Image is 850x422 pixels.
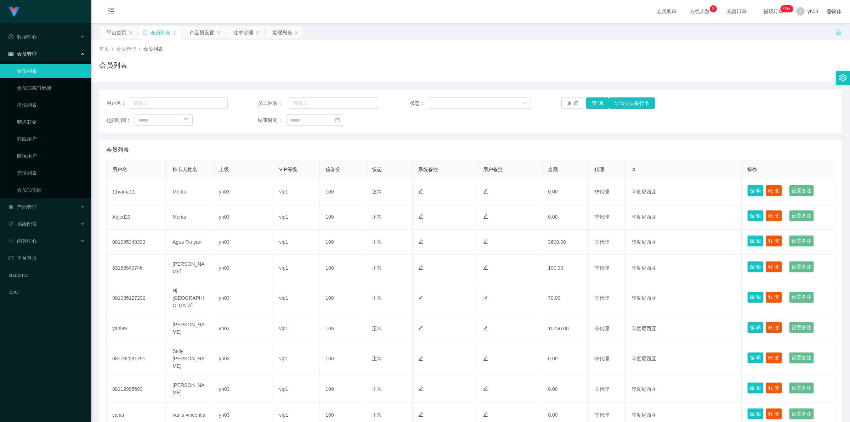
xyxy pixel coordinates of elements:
i: 图标: edit [483,265,488,270]
td: 印度尼西亚 [626,179,742,204]
td: Merita [167,179,213,204]
button: 设置备注 [789,292,814,303]
span: 非代理 [594,326,609,331]
td: yn03 [213,376,273,403]
h1: 会员列表 [99,60,127,71]
a: 会员加减打码量 [17,81,85,95]
button: 编 辑 [747,382,764,394]
i: 图标: edit [483,356,488,361]
span: 提现订单 [760,9,787,14]
i: 图标: edit [418,356,423,361]
span: 正常 [372,412,382,418]
i: 图标: edit [483,189,488,194]
td: 印度尼西亚 [626,204,742,230]
p: 3 [712,5,714,12]
span: 员工姓名： [258,100,289,107]
a: 赠送彩金 [17,115,85,129]
td: 100 [320,376,366,403]
span: 正常 [372,386,382,392]
a: level [8,285,85,299]
i: 图标: setting [839,74,847,81]
a: customer [8,268,85,282]
td: 0.00 [542,376,589,403]
td: yn03 [213,230,273,255]
td: vip1 [273,204,320,230]
td: vip1 [273,315,320,342]
button: 账 变 [766,382,782,394]
td: vip1 [273,230,320,255]
button: 设置备注 [789,185,814,196]
i: 图标: close [255,31,260,35]
div: 提现列表 [272,26,292,39]
span: 上级 [219,167,229,172]
td: 100 [320,342,366,376]
span: 会员管理 [116,46,136,52]
td: [PERSON_NAME] [167,376,213,403]
td: yn03 [213,315,273,342]
i: 图标: edit [418,326,423,331]
button: 账 变 [766,261,782,272]
span: 非代理 [594,214,609,220]
i: 图标: close [216,31,221,35]
i: 图标: edit [483,296,488,300]
img: logo.9652507e.png [8,7,20,17]
span: 非代理 [594,239,609,245]
span: 系统备注 [418,167,438,172]
td: yn03 [213,342,273,376]
span: 状态： [410,100,428,107]
button: 设置备注 [789,322,814,333]
span: 非代理 [594,295,609,301]
sup: 305 [780,5,793,12]
td: 83150540746 [107,255,167,281]
button: 设置备注 [789,261,814,272]
button: 编 辑 [747,408,764,420]
button: 编 辑 [747,185,764,196]
button: 设置备注 [789,382,814,394]
td: Merita [167,204,213,230]
div: 注单管理 [233,26,253,39]
span: 金额 [548,167,558,172]
td: 100 [320,281,366,315]
i: 图标: sync [143,30,148,35]
i: 图标: close [294,31,299,35]
div: 会员列表 [151,26,170,39]
td: Selly [PERSON_NAME] [167,342,213,376]
sup: 3 [710,5,717,12]
input: 请输入 [289,97,379,109]
i: 图标: global [827,9,832,14]
i: 图标: edit [418,239,423,244]
i: 图标: down [522,101,527,106]
td: 印度尼西亚 [626,315,742,342]
span: 非代理 [594,412,609,418]
td: 087782291791 [107,342,167,376]
td: [PERSON_NAME] [167,255,213,281]
span: 结束时间： [258,117,286,124]
span: 起始时间： [106,117,135,124]
a: 会员加扣款 [17,183,85,197]
td: Agus Fitriyani [167,230,213,255]
td: vip1 [273,376,320,403]
button: 编 辑 [747,322,764,333]
i: 图标: edit [483,239,488,244]
span: 正常 [372,356,382,361]
div: 平台首页 [107,26,126,39]
button: 重 置 [561,97,584,109]
i: 图标: unlock [835,29,841,35]
span: 用户名 [112,167,127,172]
i: 图标: menu-fold [99,0,123,23]
i: 图标: edit [483,214,488,219]
span: 非代理 [594,386,609,392]
td: 0.00 [542,342,589,376]
span: 持卡人姓名 [172,167,197,172]
span: 用户名： [106,100,129,107]
i: 图标: form [8,221,13,226]
a: 提现列表 [17,98,85,112]
button: 设置备注 [789,235,814,247]
button: 设置备注 [789,352,814,364]
i: 图标: edit [418,386,423,391]
button: 编 辑 [747,235,764,247]
td: 0.00 [542,204,589,230]
i: 图标: edit [418,412,423,417]
button: 账 变 [766,352,782,364]
td: 印度尼西亚 [626,281,742,315]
